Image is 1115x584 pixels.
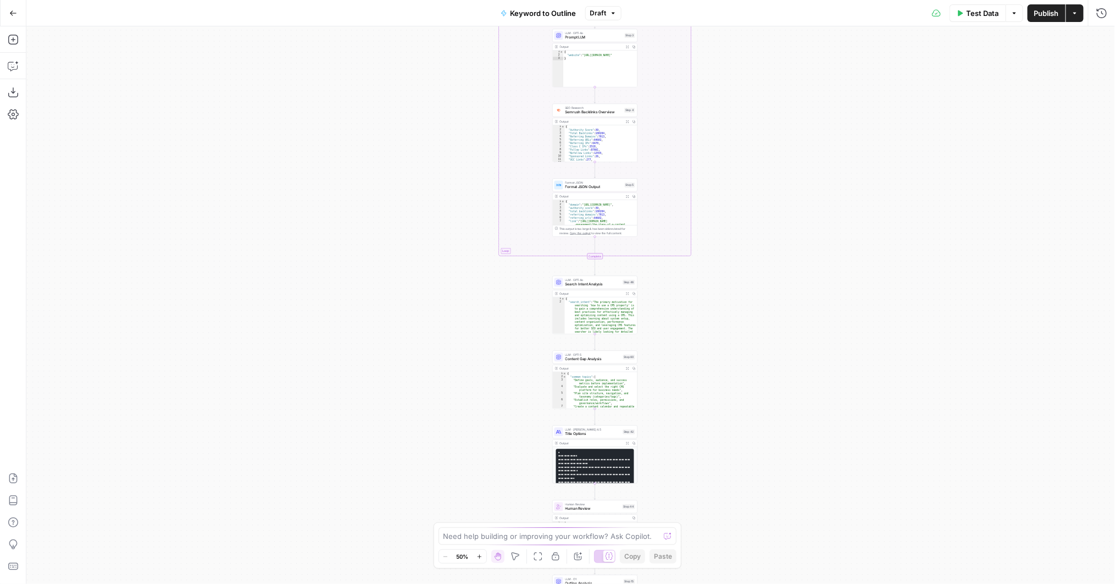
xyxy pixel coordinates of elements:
g: Edge from step_60 to step_42 [594,409,596,425]
span: Prompt LLM [565,35,623,40]
span: Format JSON Output [565,184,623,190]
span: Copy [624,552,641,561]
span: Search Intent Analysis [565,282,621,287]
div: 12 [553,162,565,165]
div: 10 [553,155,565,158]
div: LLM · GPT-5Content Gap AnalysisStep 60Output{ "common_topics":[ "Define goals, audience, and succ... [552,351,637,409]
div: 1 [553,522,564,525]
div: 2 [553,376,567,379]
div: SEO ResearchSemrush Backlinks OverviewStep 4Output{ "Authority Score":39, "Total Backlinks":10020... [552,104,637,162]
span: Keyword to Outline [511,8,576,19]
div: Output [560,366,623,371]
div: Complete [587,254,603,260]
span: Toggle code folding, rows 1 through 11 [562,200,565,203]
div: Format JSONFormat JSON OutputStep 5Output{ "domain":"[URL][DOMAIN_NAME]", "authority_score":39, "... [552,179,637,237]
span: Toggle code folding, rows 1 through 3 [560,522,563,525]
span: LLM · GPT-4o [565,278,621,282]
div: Output [560,516,629,520]
div: 3 [553,57,564,60]
g: Edge from step_44 to step_15 [594,558,596,574]
span: LLM · [PERSON_NAME] 4.5 [565,427,621,432]
button: Publish [1028,4,1066,22]
span: Toggle code folding, rows 1 through 17 [562,125,565,129]
button: Test Data [950,4,1006,22]
div: 4 [553,210,565,213]
div: 7 [553,145,565,148]
span: LLM · GPT-5 [565,352,621,357]
div: 2 [553,203,565,207]
div: Complete [552,254,637,260]
div: 1 [553,125,565,129]
button: Keyword to Outline [494,4,583,22]
div: 8 [553,148,565,152]
span: Human Review [565,506,620,511]
div: Step 44 [623,504,635,509]
div: 2 [553,129,565,132]
div: Step 60 [623,355,635,360]
div: 5 [553,392,567,399]
div: Output [560,45,623,49]
div: 3 [553,379,567,385]
span: SEO Research [565,106,623,110]
span: LLM · GPT-4o [565,31,623,35]
div: 6 [553,217,565,220]
g: Edge from step_4 to step_5 [594,162,596,178]
div: 5 [553,213,565,217]
g: Edge from step_2-iteration-end to step_46 [594,259,596,275]
g: Edge from step_3 to step_4 [594,87,596,103]
span: Copy the output [570,232,591,235]
span: Toggle code folding, rows 1 through 113 [563,372,567,376]
div: 4 [553,135,565,139]
div: 1 [553,51,564,54]
span: Content Gap Analysis [565,356,621,362]
span: Semrush Backlinks Overview [565,109,623,115]
button: Paste [650,549,676,564]
div: 1 [553,297,565,301]
div: Step 5 [625,183,635,188]
div: Step 42 [623,429,635,434]
div: Output [560,441,623,445]
span: Draft [590,8,607,18]
g: Edge from step_46 to step_60 [594,334,596,350]
span: Toggle code folding, rows 1 through 3 [560,51,563,54]
span: Title Options [565,431,621,437]
div: Output [560,291,623,296]
div: 4 [553,385,567,392]
div: Human ReviewHuman ReviewStep 44Output{ "review_content_1":"How to Master Your CMS: Essential Tips... [552,500,637,559]
div: Step 4 [624,108,635,113]
div: Step 15 [624,579,635,584]
span: Toggle code folding, rows 1 through 24 [562,297,565,301]
div: 1 [553,372,567,376]
div: 6 [553,142,565,145]
div: 6 [553,399,567,405]
img: 3lyvnidk9veb5oecvmize2kaffdg [556,108,562,113]
div: 3 [553,207,565,210]
div: Step 46 [623,280,635,285]
span: LLM · O1 [565,577,622,581]
div: This output is too large & has been abbreviated for review. to view the full content. [560,227,635,235]
button: Copy [620,549,645,564]
span: Test Data [967,8,999,19]
div: 2 [553,54,564,57]
div: Step 3 [625,33,635,38]
div: LLM · GPT-4oPrompt LLMStep 3Output{ "website":"[URL][DOMAIN_NAME]"} [552,29,637,87]
div: 11 [553,158,565,162]
div: 3 [553,132,565,135]
span: Paste [654,552,672,561]
div: 7 [553,220,565,230]
span: Human Review [565,502,620,506]
div: LLM · GPT-4oSearch Intent AnalysisStep 46Output{ "search_intent":"The primary motivation for sear... [552,276,637,334]
div: 1 [553,200,565,203]
div: Output [560,119,623,124]
span: Toggle code folding, rows 2 through 15 [563,376,567,379]
span: 50% [457,552,469,561]
div: 7 [553,405,567,412]
div: Output [560,194,623,199]
span: Format JSON [565,180,623,185]
div: 2 [553,301,565,344]
button: Draft [585,6,622,20]
span: Publish [1034,8,1059,19]
g: Edge from step_42 to step_44 [594,483,596,499]
div: 9 [553,152,565,155]
g: Edge from step_26-conditional-end to step_3 [594,18,596,29]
